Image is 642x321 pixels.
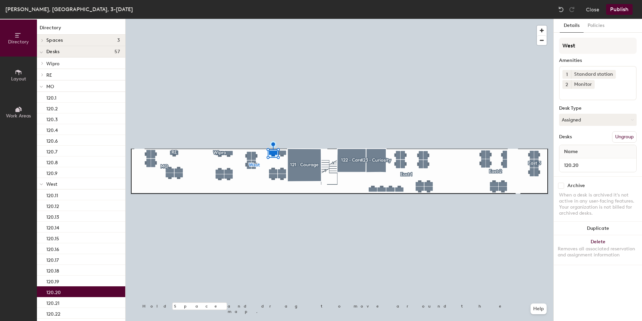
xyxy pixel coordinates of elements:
div: Desks [559,134,572,140]
button: 2 [562,80,571,89]
button: DeleteRemoves all associated reservation and assignment information [554,235,642,265]
p: 120.2 [46,104,58,112]
button: Publish [606,4,633,15]
button: Assigned [559,114,637,126]
button: Details [560,19,584,33]
div: Amenities [559,58,637,63]
span: MO [46,84,54,90]
button: 1 [562,70,571,79]
p: 120.21 [46,298,59,306]
button: Help [531,304,547,314]
p: 120.8 [46,158,58,166]
button: Ungroup [612,131,637,143]
span: Wipro [46,61,59,67]
p: 120.4 [46,126,58,133]
p: 120.7 [46,147,57,155]
span: Layout [11,76,26,82]
p: 120.15 [46,234,59,242]
div: [PERSON_NAME], [GEOGRAPHIC_DATA], 3-[DATE] [5,5,133,13]
p: 120.18 [46,266,59,274]
div: Removes all associated reservation and assignment information [558,246,638,258]
span: 2 [565,81,568,88]
button: Policies [584,19,608,33]
div: When a desk is archived it's not active in any user-facing features. Your organization is not bil... [559,192,637,216]
p: 120.19 [46,277,59,285]
span: Work Areas [6,113,31,119]
p: 120.22 [46,309,60,317]
span: 3 [117,38,120,43]
p: 120.11 [46,191,58,199]
span: Desks [46,49,59,55]
p: 120.14 [46,223,59,231]
p: 120.17 [46,255,59,263]
img: Undo [558,6,564,13]
div: Monitor [571,80,595,89]
span: 1 [566,71,568,78]
p: 120.1 [46,93,56,101]
input: Unnamed desk [561,160,635,170]
p: 120.20 [46,288,61,295]
div: Desk Type [559,106,637,111]
div: Standard station [571,70,616,79]
button: Close [586,4,599,15]
span: RE [46,72,52,78]
p: 120.3 [46,115,58,122]
p: 120.12 [46,202,59,209]
img: Redo [568,6,575,13]
span: Name [561,146,581,158]
div: Archive [567,183,585,188]
span: 57 [114,49,120,55]
span: Spaces [46,38,63,43]
p: 120.16 [46,245,59,252]
p: 120.13 [46,212,59,220]
p: 120.9 [46,169,57,176]
span: Directory [8,39,29,45]
p: 120.6 [46,136,58,144]
button: Duplicate [554,222,642,235]
span: West [46,181,57,187]
h1: Directory [37,24,125,35]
